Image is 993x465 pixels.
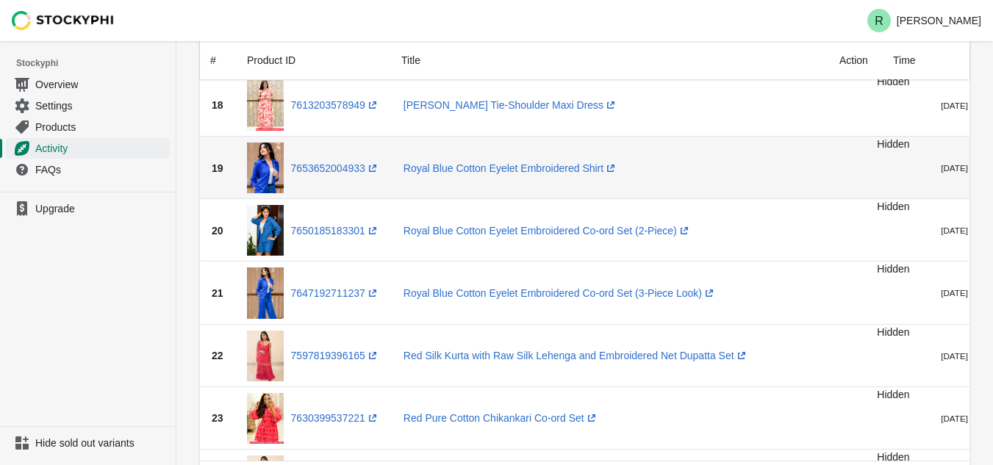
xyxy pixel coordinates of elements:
[390,41,828,79] div: Title
[6,116,170,137] a: Products
[35,120,167,134] span: Products
[247,267,284,318] img: CB-1.png
[35,141,167,156] span: Activity
[897,15,981,26] p: [PERSON_NAME]
[291,287,380,299] a: 7647192711237(opens a new window)
[875,15,883,27] text: R
[6,95,170,116] a: Settings
[877,263,909,275] span: Hidden
[291,162,380,174] a: 7653652004933(opens a new window)
[247,80,284,131] img: SCARLET_22689efe-cb2b-46b1-858b-3f7907624209.jpg
[881,41,992,79] div: Time
[291,412,380,424] a: 7630399537221(opens a new window)
[247,331,284,381] img: f9.png
[35,162,167,177] span: FAQs
[212,412,223,424] span: 23
[828,41,881,79] div: Action
[6,159,170,180] a: FAQs
[877,138,909,150] span: Hidden
[6,137,170,159] a: Activity
[6,73,170,95] a: Overview
[35,201,167,216] span: Upgrade
[877,326,909,338] span: Hidden
[35,77,167,92] span: Overview
[877,389,909,400] span: Hidden
[404,225,692,237] a: Royal Blue Cotton Eyelet Embroidered Co-ord Set (2-Piece)(opens a new window)
[404,99,618,111] a: [PERSON_NAME] Tie-Shoulder Maxi Dress(opens a new window)
[6,433,170,453] a: Hide sold out variants
[12,11,115,30] img: Stockyphi
[212,99,223,111] span: 18
[212,162,223,174] span: 19
[404,287,717,299] a: Royal Blue Cotton Eyelet Embroidered Co-ord Set (3-Piece Look)(opens a new window)
[212,225,223,237] span: 20
[877,451,909,463] span: Hidden
[877,76,909,87] span: Hidden
[291,99,380,111] a: 7613203578949(opens a new window)
[210,53,218,68] div: #
[861,6,987,35] button: Avatar with initials R[PERSON_NAME]
[404,350,749,361] a: Red Silk Kurta with Raw Silk Lehenga and Embroidered Net Dupatta Set(opens a new window)
[291,225,380,237] a: 7650185183301(opens a new window)
[35,98,167,113] span: Settings
[877,201,909,212] span: Hidden
[212,350,223,361] span: 22
[235,41,390,79] div: Product ID
[867,9,891,32] span: Avatar with initials R
[404,412,599,424] a: Red Pure Cotton Chikankari Co-ord Set(opens a new window)
[6,198,170,219] a: Upgrade
[247,143,284,193] img: blue-shirt-2.png
[16,56,176,71] span: Stockyphi
[404,162,618,174] a: Royal Blue Cotton Eyelet Embroidered Shirt(opens a new window)
[291,350,380,361] a: 7597819396165(opens a new window)
[247,205,284,256] img: d1._a9c9debe-4e47-493f-80ec-071915656a91.png
[247,393,284,444] img: chi-pink-1.jpg
[212,287,223,299] span: 21
[35,436,167,450] span: Hide sold out variants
